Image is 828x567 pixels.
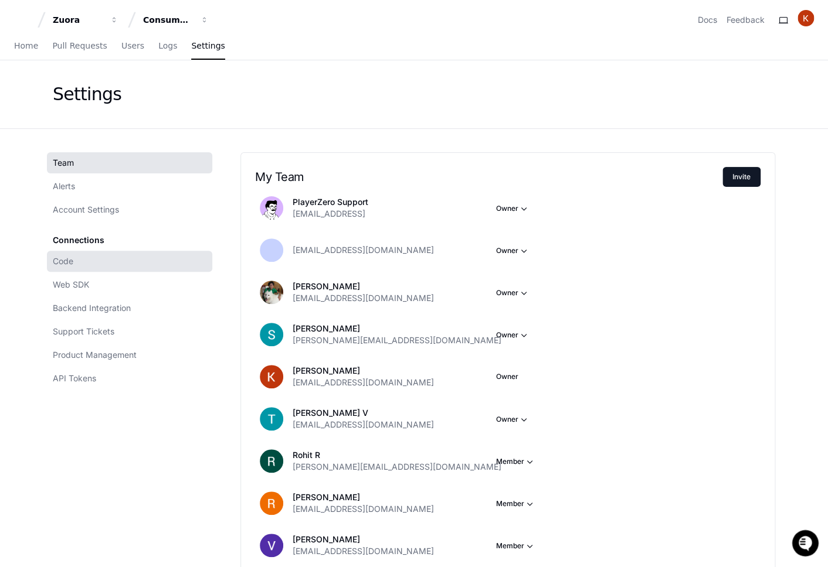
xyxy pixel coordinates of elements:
[47,274,212,295] a: Web SDK
[143,14,194,26] div: Consumption
[158,33,177,60] a: Logs
[12,12,35,35] img: PlayerZero
[496,540,536,552] button: Member
[293,323,501,334] p: [PERSON_NAME]
[698,14,717,26] a: Docs
[722,167,761,187] button: Invite
[53,373,96,384] span: API Tokens
[260,449,283,473] img: ACg8ocIKEij4f1FGmU_Gwc23jYcekLJsYtAhL7wmAZ4g31XbkJDkuQ=s96-c
[138,9,213,30] button: Consumption
[53,180,75,192] span: Alerts
[47,176,212,197] a: Alerts
[158,42,177,49] span: Logs
[293,491,434,503] p: [PERSON_NAME]
[47,152,212,173] a: Team
[293,545,434,557] span: [EMAIL_ADDRESS][DOMAIN_NAME]
[260,196,283,220] img: avatar
[14,33,38,60] a: Home
[47,344,212,366] a: Product Management
[14,42,38,49] span: Home
[53,255,73,267] span: Code
[260,407,283,431] img: ACg8ocIwJgzk95Xgw3evxVna_fQzuNAWauM5sMWdEUJt5UatUmcitw=s96-c
[53,279,89,291] span: Web SDK
[727,14,765,26] button: Feedback
[293,419,434,431] span: [EMAIL_ADDRESS][DOMAIN_NAME]
[293,208,365,220] span: [EMAIL_ADDRESS]
[199,91,213,105] button: Start new chat
[255,170,722,184] h2: My Team
[47,321,212,342] a: Support Tickets
[121,42,144,49] span: Users
[260,323,283,346] img: ACg8ocIwQl8nUVuV--54wQ4vXlT90UsHRl14hmZWFd_0DEy7cbtoqw=s96-c
[40,99,153,108] div: We're offline, we'll be back soon
[47,298,212,319] a: Backend Integration
[53,204,119,216] span: Account Settings
[293,407,434,419] p: [PERSON_NAME] V
[191,42,225,49] span: Settings
[293,449,501,461] p: Rohit R
[496,372,518,381] span: Owner
[121,33,144,60] a: Users
[260,534,283,557] img: ACg8ocL241_0phKJlfSrCFQageoW7eHGzxH7AIccBpFJivKcCpGNhQ=s96-c
[40,87,192,99] div: Start new chat
[52,42,107,49] span: Pull Requests
[12,87,33,108] img: 1736555170064-99ba0984-63c1-480f-8ee9-699278ef63ed
[496,498,536,510] button: Member
[293,534,434,545] p: [PERSON_NAME]
[496,203,530,214] button: Owner
[53,84,121,105] div: Settings
[798,10,814,26] img: ACg8ocIO7jtkWN8S2iLRBR-u1BMcRY5-kg2T8U2dj_CWIxGKEUqXVg=s96-c
[293,365,434,377] p: [PERSON_NAME]
[496,456,536,467] button: Member
[293,377,434,388] span: [EMAIL_ADDRESS][DOMAIN_NAME]
[47,251,212,272] a: Code
[293,196,368,208] p: PlayerZero Support
[496,245,530,257] button: Owner
[53,14,103,26] div: Zuora
[496,287,530,299] button: Owner
[496,329,530,341] button: Owner
[293,281,434,292] p: [PERSON_NAME]
[293,461,501,473] span: [PERSON_NAME][EMAIL_ADDRESS][DOMAIN_NAME]
[83,122,142,132] a: Powered byPylon
[53,349,137,361] span: Product Management
[191,33,225,60] a: Settings
[53,326,114,337] span: Support Tickets
[790,528,822,560] iframe: Open customer support
[496,414,530,425] button: Owner
[260,281,283,304] img: ACg8ocLG_LSDOp7uAivCyQqIxj1Ef0G8caL3PxUxK52DC0_DO42UYdCW=s96-c
[12,47,213,66] div: Welcome
[293,334,501,346] span: [PERSON_NAME][EMAIL_ADDRESS][DOMAIN_NAME]
[53,302,131,314] span: Backend Integration
[47,368,212,389] a: API Tokens
[293,244,434,256] span: [EMAIL_ADDRESS][DOMAIN_NAME]
[53,157,74,169] span: Team
[293,503,434,515] span: [EMAIL_ADDRESS][DOMAIN_NAME]
[48,9,123,30] button: Zuora
[117,123,142,132] span: Pylon
[47,199,212,220] a: Account Settings
[260,491,283,515] img: ACg8ocJicDt5bcfDBhYbzAwVqTQ2i8yRam7ZQqb5c_88AYA85VJ6Xg=s96-c
[293,292,434,304] span: [EMAIL_ADDRESS][DOMAIN_NAME]
[260,365,283,388] img: ACg8ocIO7jtkWN8S2iLRBR-u1BMcRY5-kg2T8U2dj_CWIxGKEUqXVg=s96-c
[52,33,107,60] a: Pull Requests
